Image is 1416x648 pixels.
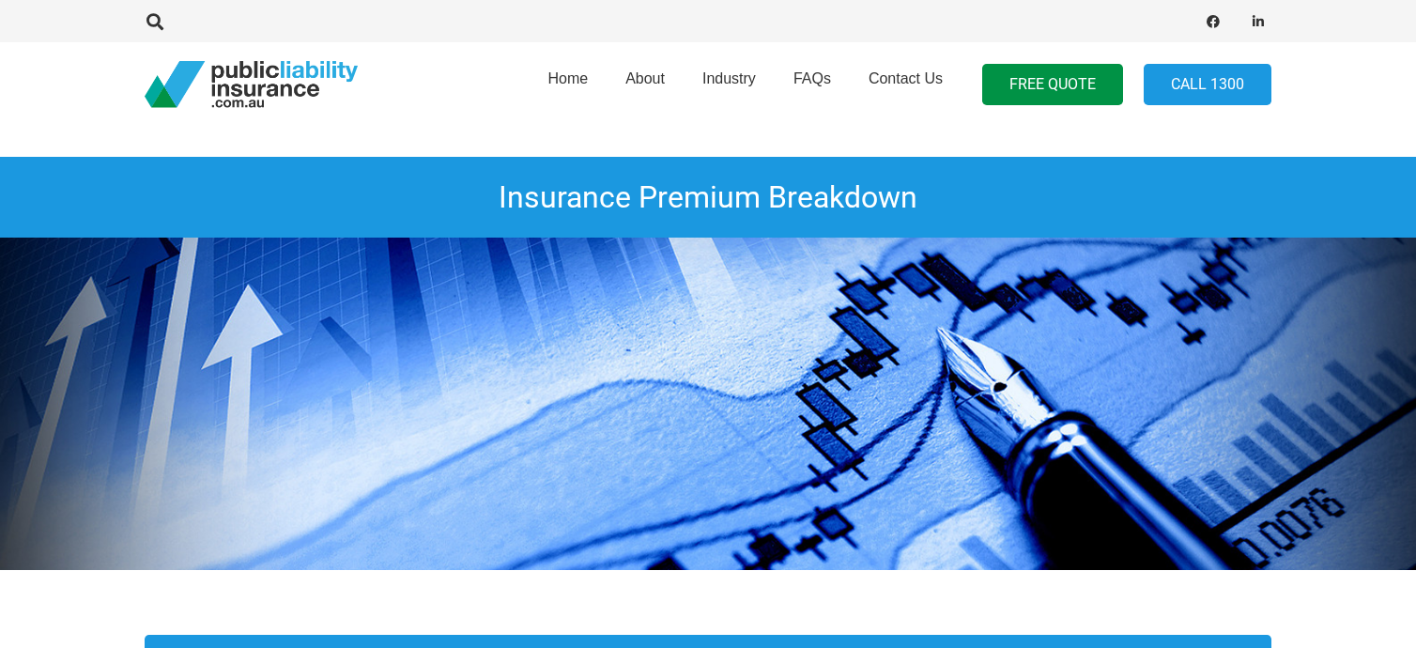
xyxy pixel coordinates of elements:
a: FREE QUOTE [982,64,1123,106]
span: About [625,70,665,86]
a: Call 1300 [1144,64,1271,106]
a: Home [529,37,607,132]
a: About [607,37,684,132]
span: Industry [702,70,756,86]
a: LinkedIn [1245,8,1271,35]
a: Industry [684,37,775,132]
a: Contact Us [850,37,962,132]
a: Search [136,13,174,30]
a: Facebook [1200,8,1226,35]
span: Home [547,70,588,86]
span: FAQs [793,70,831,86]
a: FAQs [775,37,850,132]
a: pli_logotransparent [145,61,358,108]
span: Contact Us [869,70,943,86]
